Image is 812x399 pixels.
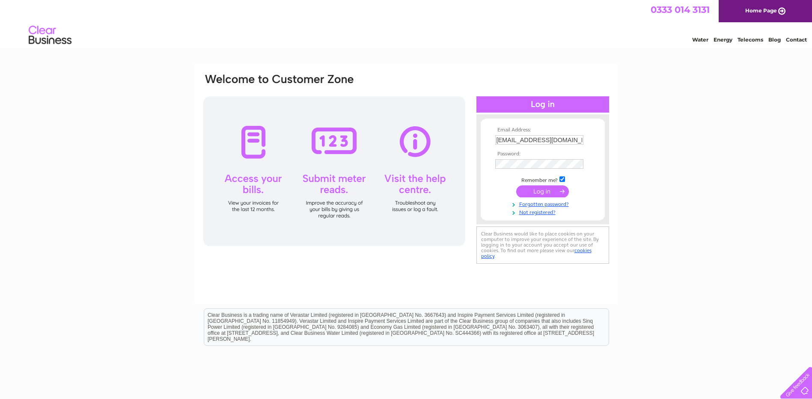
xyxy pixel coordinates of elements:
img: logo.png [28,22,72,48]
a: Contact [786,36,807,43]
a: Not registered? [495,208,592,216]
a: Forgotten password? [495,199,592,208]
th: Password: [493,151,592,157]
a: cookies policy [481,247,592,259]
div: Clear Business would like to place cookies on your computer to improve your experience of the sit... [476,226,609,264]
a: Water [692,36,708,43]
div: Clear Business is a trading name of Verastar Limited (registered in [GEOGRAPHIC_DATA] No. 3667643... [204,5,609,42]
th: Email Address: [493,127,592,133]
a: Blog [768,36,781,43]
a: Telecoms [738,36,763,43]
input: Submit [516,185,569,197]
a: Energy [714,36,732,43]
td: Remember me? [493,175,592,184]
a: 0333 014 3131 [651,4,710,15]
